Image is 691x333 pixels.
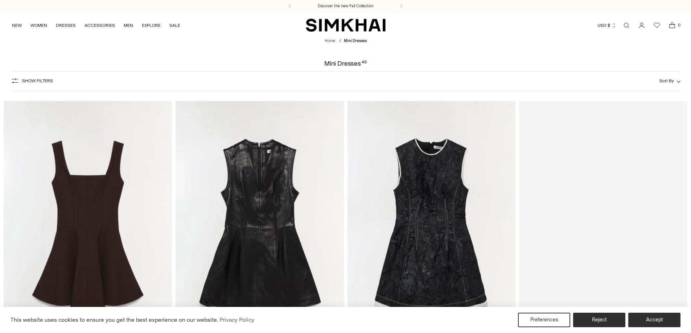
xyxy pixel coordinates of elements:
[12,17,22,33] a: NEW
[597,17,617,33] button: USD $
[518,313,570,327] button: Preferences
[169,17,180,33] a: SALE
[634,18,649,33] a: Go to the account page
[339,38,341,44] div: /
[344,38,367,43] span: Mini Dresses
[324,60,367,67] h1: Mini Dresses
[628,313,680,327] button: Accept
[665,18,679,33] a: Open cart modal
[619,18,634,33] a: Open search modal
[325,38,335,43] a: Home
[124,17,133,33] a: MEN
[11,75,53,87] button: Show Filters
[306,18,386,32] a: SIMKHAI
[85,17,115,33] a: ACCESSORIES
[325,38,367,44] nav: breadcrumbs
[142,17,161,33] a: EXPLORE
[676,22,682,28] span: 0
[362,60,367,67] div: 49
[218,315,255,325] a: Privacy Policy (opens in a new tab)
[22,78,53,83] span: Show Filters
[11,316,218,323] span: This website uses cookies to ensure you get the best experience on our website.
[56,17,76,33] a: DRESSES
[659,77,680,85] button: Sort By
[650,18,664,33] a: Wishlist
[573,313,625,327] button: Reject
[318,3,374,9] a: Discover the new Fall Collection
[30,17,47,33] a: WOMEN
[659,78,674,83] span: Sort By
